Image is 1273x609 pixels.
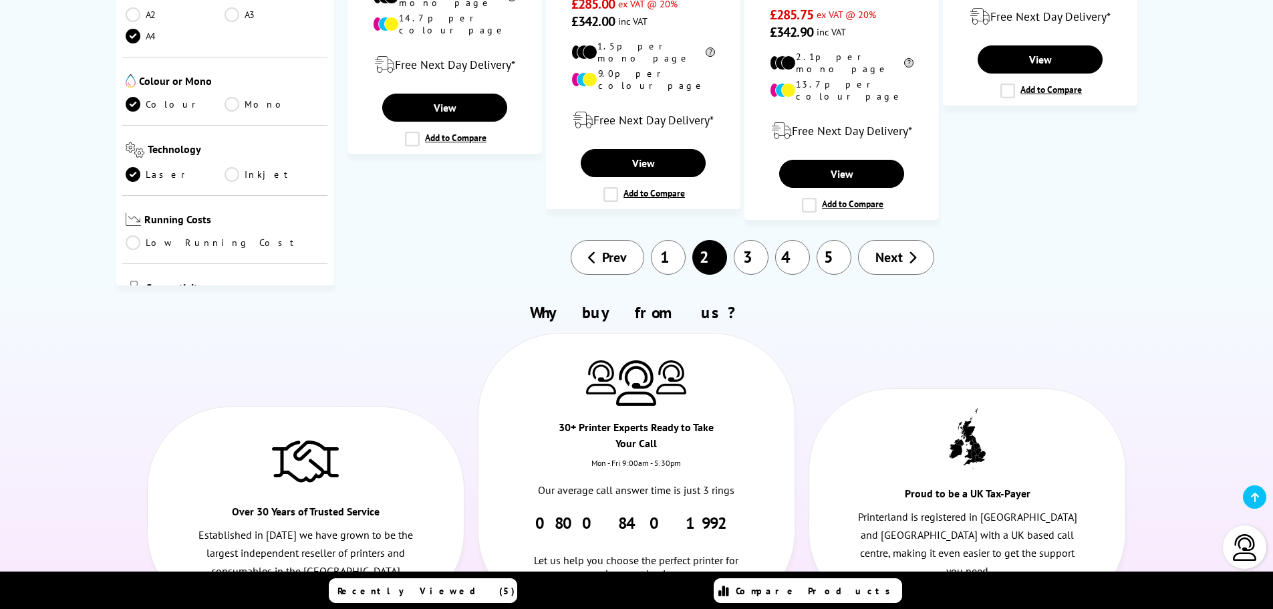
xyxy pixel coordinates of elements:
[225,97,324,112] a: Mono
[817,25,846,38] span: inc VAT
[526,533,747,580] div: Let us help you choose the perfect printer for you home or business
[858,240,934,275] a: Next
[329,578,517,603] a: Recently Viewed (5)
[602,249,627,266] span: Prev
[139,74,325,90] span: Colour or Mono
[535,513,738,533] a: 0800 840 1992
[770,6,813,23] span: £285.75
[888,485,1046,508] div: Proud to be a UK Tax-Payer
[651,240,686,275] a: 1
[770,23,813,41] span: £342.90
[526,481,747,499] p: Our average call answer time is just 3 rings
[775,240,810,275] a: 4
[126,167,225,182] a: Laser
[478,458,795,481] div: Mon - Fri 9:00am - 5.30pm
[571,40,715,64] li: 1.5p per mono page
[382,94,507,122] a: View
[126,213,142,227] img: Running Costs
[616,360,656,406] img: Printer Experts
[146,281,325,297] span: Connectivity
[272,434,339,487] img: Trusted Service
[571,240,644,275] a: Prev
[949,408,986,469] img: UK tax payer
[875,249,903,266] span: Next
[770,51,913,75] li: 2.1p per mono page
[734,240,768,275] a: 3
[581,149,705,177] a: View
[571,13,615,30] span: £342.00
[1000,84,1082,98] label: Add to Compare
[557,419,716,458] div: 30+ Printer Experts Ready to Take Your Call
[752,112,932,150] div: modal_delivery
[126,235,325,250] a: Low Running Cost
[126,281,142,294] img: Connectivity
[714,578,902,603] a: Compare Products
[126,29,225,43] a: A4
[779,160,903,188] a: View
[225,7,324,22] a: A3
[355,46,535,84] div: modal_delivery
[126,74,136,88] img: Colour or Mono
[144,213,324,229] span: Running Costs
[373,12,517,36] li: 14.7p per colour page
[571,68,715,92] li: 9.0p per colour page
[405,132,486,146] label: Add to Compare
[337,585,515,597] span: Recently Viewed (5)
[736,585,897,597] span: Compare Products
[126,97,225,112] a: Colour
[126,142,145,158] img: Technology
[603,187,685,202] label: Add to Compare
[553,102,733,139] div: modal_delivery
[195,526,416,581] p: Established in [DATE] we have grown to be the largest independent reseller of printers and consum...
[225,167,324,182] a: Inkjet
[618,15,648,27] span: inc VAT
[817,8,876,21] span: ex VAT @ 20%
[770,78,913,102] li: 13.7p per colour page
[817,240,851,275] a: 5
[1232,534,1258,561] img: user-headset-light.svg
[802,198,883,213] label: Add to Compare
[126,7,225,22] a: A2
[978,45,1102,74] a: View
[656,360,686,394] img: Printer Experts
[857,508,1078,581] p: Printerland is registered in [GEOGRAPHIC_DATA] and [GEOGRAPHIC_DATA] with a UK based call centre,...
[140,302,1133,323] h2: Why buy from us?
[148,142,324,160] span: Technology
[586,360,616,394] img: Printer Experts
[227,503,385,526] div: Over 30 Years of Trusted Service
